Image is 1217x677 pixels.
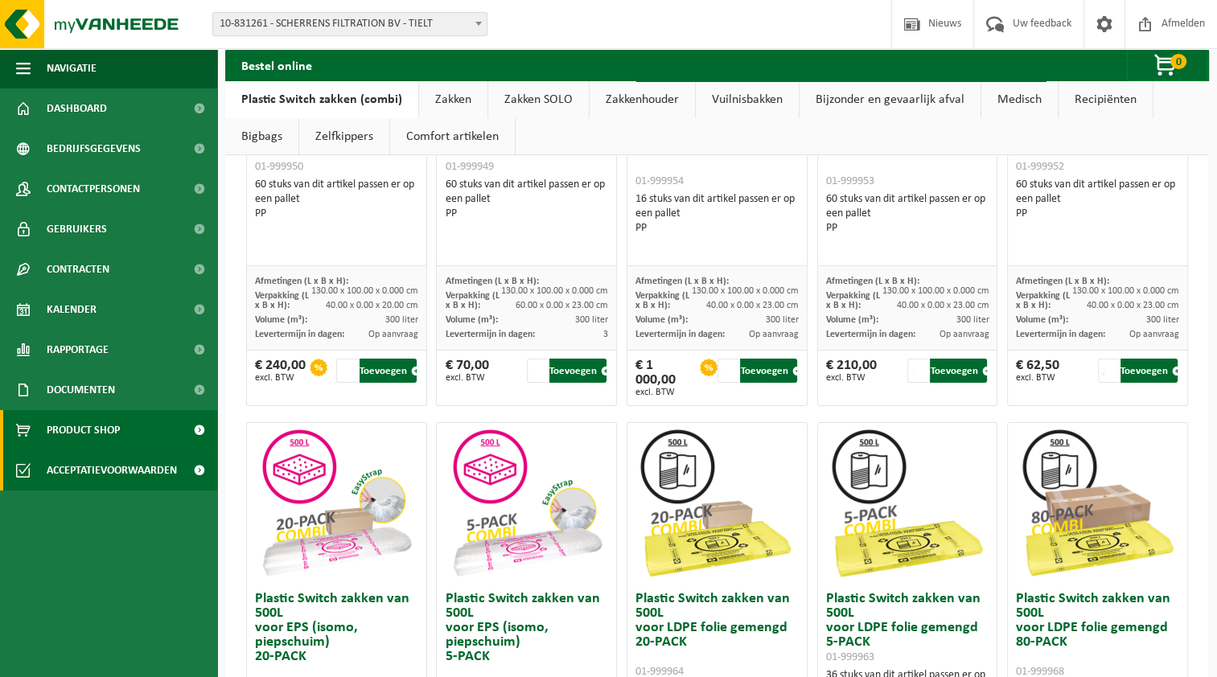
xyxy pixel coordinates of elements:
[1120,359,1178,383] button: Toevoegen
[255,330,344,339] span: Levertermijn in dagen:
[47,330,109,370] span: Rapportage
[826,291,880,310] span: Verpakking (L x B x H):
[311,286,418,296] span: 130.00 x 100.00 x 0.000 cm
[47,169,140,209] span: Contactpersonen
[635,192,799,236] div: 16 stuks van dit artikel passen er op een pallet
[47,410,120,450] span: Product Shop
[635,277,729,286] span: Afmetingen (L x B x H):
[47,48,97,88] span: Navigatie
[981,81,1058,118] a: Medisch
[255,373,306,383] span: excl. BTW
[445,359,488,383] div: € 70,00
[826,651,874,663] span: 01-999963
[225,118,298,155] a: Bigbags
[1146,315,1179,325] span: 300 liter
[212,12,487,36] span: 10-831261 - SCHERRENS FILTRATION BV - TIELT
[326,301,418,310] span: 40.00 x 0.00 x 20.00 cm
[826,192,989,236] div: 60 stuks van dit artikel passen er op een pallet
[590,81,695,118] a: Zakkenhouder
[1072,286,1179,296] span: 130.00 x 100.00 x 0.000 cm
[692,286,799,296] span: 130.00 x 100.00 x 0.000 cm
[255,291,309,310] span: Verpakking (L x B x H):
[47,129,141,169] span: Bedrijfsgegevens
[636,423,797,584] img: 01-999964
[336,359,357,383] input: 1
[635,175,684,187] span: 01-999954
[827,423,988,584] img: 01-999963
[1016,178,1179,221] div: 60 stuks van dit artikel passen er op een pallet
[445,161,493,173] span: 01-999949
[47,209,107,249] span: Gebruikers
[696,81,799,118] a: Vuilnisbakken
[47,450,177,490] span: Acceptatievoorwaarden
[826,592,989,664] h3: Plastic Switch zakken van 500L voor LDPE folie gemengd 5-PACK
[445,207,608,221] div: PP
[740,359,796,383] button: Toevoegen
[47,88,107,129] span: Dashboard
[368,330,418,339] span: Op aanvraag
[390,118,515,155] a: Comfort artikelen
[826,175,874,187] span: 01-999953
[445,330,534,339] span: Levertermijn in dagen:
[1016,207,1179,221] div: PP
[749,330,799,339] span: Op aanvraag
[1170,54,1186,69] span: 0
[1016,277,1109,286] span: Afmetingen (L x B x H):
[826,359,877,383] div: € 210,00
[445,373,488,383] span: excl. BTW
[1098,359,1119,383] input: 1
[225,49,328,80] h2: Bestel online
[1016,161,1064,173] span: 01-999952
[488,81,589,118] a: Zakken SOLO
[1016,330,1105,339] span: Levertermijn in dagen:
[635,330,725,339] span: Levertermijn in dagen:
[1129,330,1179,339] span: Op aanvraag
[717,359,738,383] input: 1
[419,81,487,118] a: Zakken
[635,388,696,397] span: excl. BTW
[255,161,303,173] span: 01-999950
[445,178,608,221] div: 60 stuks van dit artikel passen er op een pallet
[826,315,878,325] span: Volume (m³):
[255,359,306,383] div: € 240,00
[635,221,799,236] div: PP
[603,330,608,339] span: 3
[446,423,607,584] img: 01-999955
[826,277,919,286] span: Afmetingen (L x B x H):
[706,301,799,310] span: 40.00 x 0.00 x 23.00 cm
[882,286,989,296] span: 130.00 x 100.00 x 0.000 cm
[1016,315,1068,325] span: Volume (m³):
[956,315,989,325] span: 300 liter
[299,118,389,155] a: Zelfkippers
[360,359,417,383] button: Toevoegen
[907,359,928,383] input: 1
[213,13,487,35] span: 10-831261 - SCHERRENS FILTRATION BV - TIELT
[47,289,97,330] span: Kalender
[445,315,497,325] span: Volume (m³):
[826,330,915,339] span: Levertermijn in dagen:
[255,178,418,221] div: 60 stuks van dit artikel passen er op een pallet
[256,423,417,584] img: 01-999956
[1016,373,1059,383] span: excl. BTW
[635,315,688,325] span: Volume (m³):
[255,277,348,286] span: Afmetingen (L x B x H):
[575,315,608,325] span: 300 liter
[1087,301,1179,310] span: 40.00 x 0.00 x 23.00 cm
[445,277,538,286] span: Afmetingen (L x B x H):
[501,286,608,296] span: 130.00 x 100.00 x 0.000 cm
[930,359,987,383] button: Toevoegen
[47,370,115,410] span: Documenten
[826,221,989,236] div: PP
[385,315,418,325] span: 300 liter
[1059,81,1153,118] a: Recipiënten
[255,315,307,325] span: Volume (m³):
[445,291,499,310] span: Verpakking (L x B x H):
[255,207,418,221] div: PP
[549,359,606,383] button: Toevoegen
[766,315,799,325] span: 300 liter
[896,301,989,310] span: 40.00 x 0.00 x 23.00 cm
[47,249,109,289] span: Contracten
[635,291,689,310] span: Verpakking (L x B x H):
[516,301,608,310] span: 60.00 x 0.00 x 23.00 cm
[800,81,981,118] a: Bijzonder en gevaarlijk afval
